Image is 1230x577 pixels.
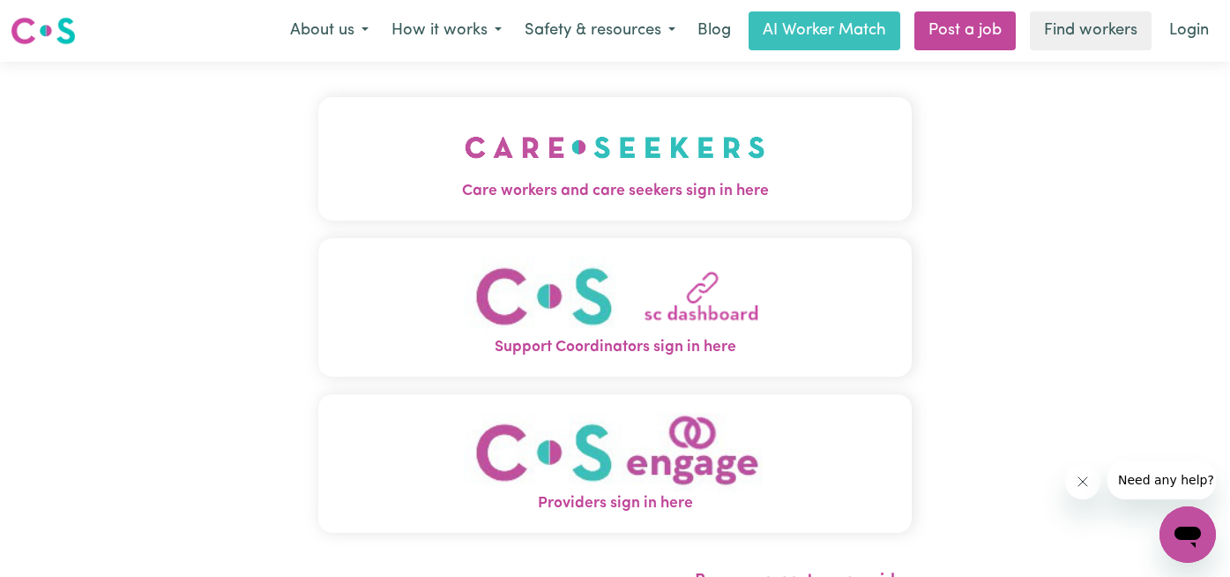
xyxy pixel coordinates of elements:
[687,11,742,50] a: Blog
[318,492,913,515] span: Providers sign in here
[318,336,913,359] span: Support Coordinators sign in here
[318,180,913,203] span: Care workers and care seekers sign in here
[279,12,380,49] button: About us
[380,12,513,49] button: How it works
[914,11,1016,50] a: Post a job
[318,394,913,533] button: Providers sign in here
[513,12,687,49] button: Safety & resources
[318,238,913,377] button: Support Coordinators sign in here
[1159,506,1216,563] iframe: Button to launch messaging window
[1107,461,1216,499] iframe: Message from company
[749,11,900,50] a: AI Worker Match
[11,11,76,51] a: Careseekers logo
[1065,464,1100,499] iframe: Close message
[318,97,913,221] button: Care workers and care seekers sign in here
[11,15,76,47] img: Careseekers logo
[1030,11,1152,50] a: Find workers
[1159,11,1219,50] a: Login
